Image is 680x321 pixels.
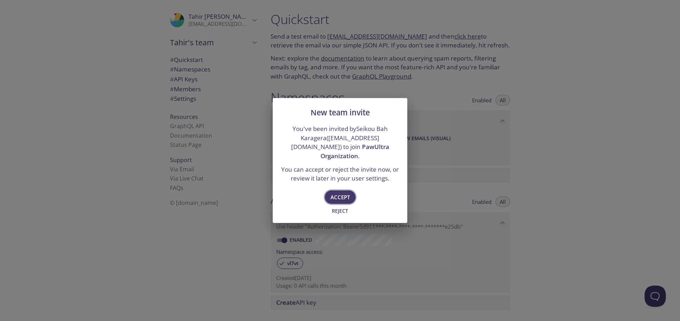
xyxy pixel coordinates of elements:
button: Reject [329,205,351,217]
button: Accept [325,190,356,204]
span: New team invite [311,107,370,117]
p: You've been invited by Seikou Bah Karagera ( ) to join . [281,124,399,161]
span: Reject [330,207,350,215]
a: [EMAIL_ADDRESS][DOMAIN_NAME] [291,134,380,151]
span: Accept [330,193,350,202]
p: You can accept or reject the invite now, or review it later in your user settings. [281,165,399,183]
